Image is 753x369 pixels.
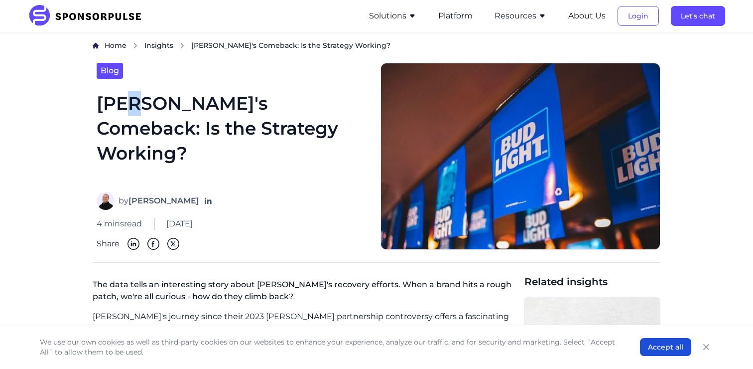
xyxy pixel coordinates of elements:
[699,340,713,354] button: Close
[167,238,179,250] img: Twitter
[640,338,691,356] button: Accept all
[93,275,516,311] p: The data tells an interesting story about [PERSON_NAME]'s recovery efforts. When a brand hits a r...
[618,6,659,26] button: Login
[97,238,120,250] span: Share
[119,195,199,207] span: by
[568,11,606,20] a: About Us
[703,321,753,369] iframe: Chat Widget
[166,218,193,230] span: [DATE]
[369,10,416,22] button: Solutions
[105,41,126,50] span: Home
[438,10,473,22] button: Platform
[132,42,138,49] img: chevron right
[144,40,173,51] a: Insights
[105,40,126,51] a: Home
[97,91,369,181] h1: [PERSON_NAME]'s Comeback: Is the Strategy Working?
[179,42,185,49] img: chevron right
[671,6,725,26] button: Let's chat
[28,5,149,27] img: SponsorPulse
[438,11,473,20] a: Platform
[203,196,213,206] a: Follow on LinkedIn
[524,275,660,289] span: Related insights
[147,238,159,250] img: Facebook
[40,337,620,357] p: We use our own cookies as well as third-party cookies on our websites to enhance your experience,...
[568,10,606,22] button: About Us
[495,10,546,22] button: Resources
[191,40,390,50] span: [PERSON_NAME]'s Comeback: Is the Strategy Working?
[671,11,725,20] a: Let's chat
[93,311,516,347] p: [PERSON_NAME]'s journey since their 2023 [PERSON_NAME] partnership controversy offers a fascinati...
[97,218,142,230] span: 4 mins read
[93,42,99,49] img: Home
[97,192,115,210] img: Neal Covant
[127,238,139,250] img: Linkedin
[618,11,659,20] a: Login
[97,63,123,79] a: Blog
[144,41,173,50] span: Insights
[380,63,660,250] img: Photo by Erik Mclean, courtesy of Unsplash
[128,196,199,205] strong: [PERSON_NAME]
